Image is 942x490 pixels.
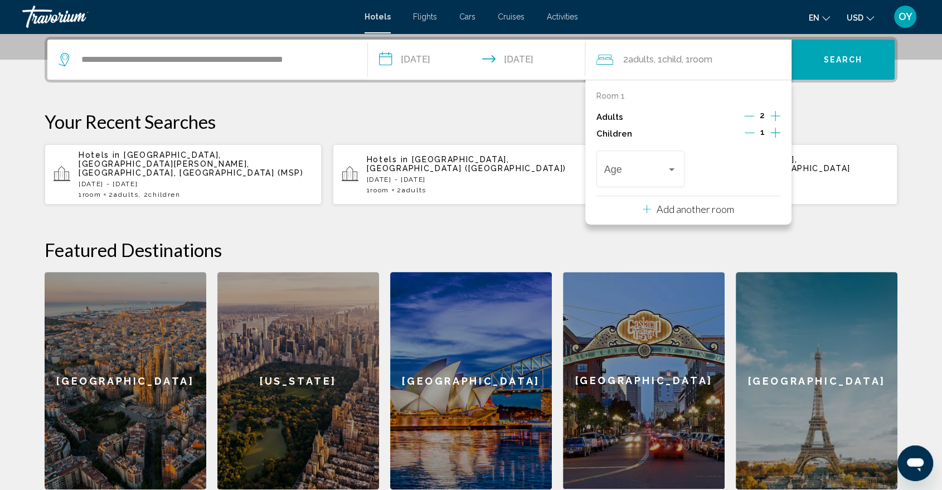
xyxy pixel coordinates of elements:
span: 2 [397,186,426,194]
a: Travorium [22,6,353,28]
button: Increment adults [770,109,780,125]
span: 2 [109,191,138,198]
a: Cars [459,12,475,21]
span: USD [847,13,863,22]
button: Hotels in [GEOGRAPHIC_DATA], [GEOGRAPHIC_DATA][PERSON_NAME], [GEOGRAPHIC_DATA], [GEOGRAPHIC_DATA]... [45,144,322,205]
span: Room [690,54,712,65]
button: Change currency [847,9,874,26]
span: 1 [760,128,765,137]
span: Child [662,54,682,65]
span: 2 [623,52,654,67]
span: Search [824,56,863,65]
span: , 1 [682,52,712,67]
a: Flights [413,12,437,21]
p: Room 1 [596,91,625,100]
p: Your Recent Searches [45,110,897,133]
span: 2 [760,111,765,120]
span: Room [370,186,389,194]
span: en [809,13,819,22]
a: [GEOGRAPHIC_DATA] [390,272,552,489]
span: Hotels in [367,155,409,164]
a: Activities [547,12,578,21]
span: 1 [367,186,389,194]
p: [DATE] - [DATE] [367,176,601,183]
button: Decrement adults [744,110,754,124]
button: Increment children [770,125,780,142]
h2: Featured Destinations [45,239,897,261]
button: Decrement children [745,127,755,140]
p: Adults [596,113,623,122]
span: , 2 [138,191,181,198]
p: [DATE] - [DATE] [79,180,313,188]
span: Adults [628,54,654,65]
a: [US_STATE] [217,272,379,489]
button: User Menu [891,5,920,28]
span: Room [82,191,101,198]
span: Hotels in [79,151,120,159]
span: OY [899,11,912,22]
span: Children [148,191,180,198]
a: [GEOGRAPHIC_DATA] [45,272,206,489]
a: Hotels [365,12,391,21]
a: [GEOGRAPHIC_DATA] [736,272,897,489]
button: Change language [809,9,830,26]
button: Hotels in [GEOGRAPHIC_DATA], [GEOGRAPHIC_DATA] ([GEOGRAPHIC_DATA])[DATE] - [DATE]1Room2Adults [333,144,610,205]
span: , 1 [654,52,682,67]
iframe: Button to launch messaging window [897,445,933,481]
button: Search [792,40,895,80]
button: Travelers: 2 adults, 1 child [585,40,792,80]
a: [GEOGRAPHIC_DATA] [563,272,725,489]
span: [GEOGRAPHIC_DATA], [GEOGRAPHIC_DATA][PERSON_NAME], [GEOGRAPHIC_DATA], [GEOGRAPHIC_DATA] (MSP) [79,151,304,177]
p: Children [596,129,632,139]
button: Check-in date: Aug 21, 2025 Check-out date: Aug 23, 2025 [368,40,585,80]
div: Search widget [47,40,895,80]
button: Add another room [643,196,734,219]
span: [GEOGRAPHIC_DATA], [GEOGRAPHIC_DATA] ([GEOGRAPHIC_DATA]) [367,155,566,173]
div: [GEOGRAPHIC_DATA] [563,272,725,489]
span: Adults [402,186,426,194]
span: Adults [114,191,138,198]
a: Cruises [498,12,525,21]
p: Add another room [657,203,734,215]
span: 1 [79,191,101,198]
